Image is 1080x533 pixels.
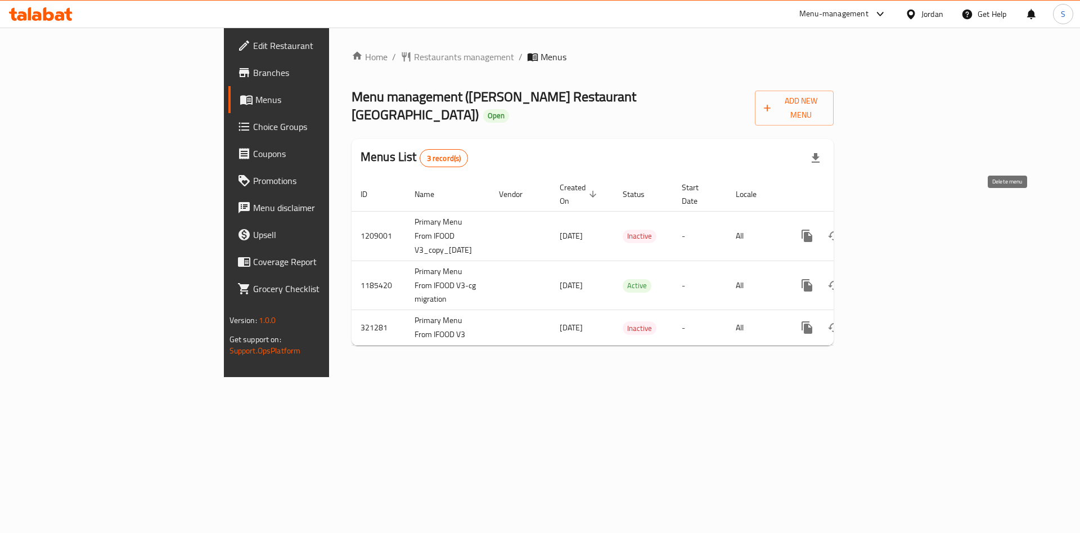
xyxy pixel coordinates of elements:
[519,50,523,64] li: /
[228,275,404,302] a: Grocery Checklist
[406,310,490,346] td: Primary Menu From IFOOD V3
[406,211,490,261] td: Primary Menu From IFOOD V3_copy_[DATE]
[228,140,404,167] a: Coupons
[228,167,404,194] a: Promotions
[361,149,468,167] h2: Menus List
[352,50,834,64] nav: breadcrumb
[228,248,404,275] a: Coverage Report
[415,187,449,201] span: Name
[229,332,281,347] span: Get support on:
[623,230,656,243] div: Inactive
[228,194,404,221] a: Menu disclaimer
[727,261,785,310] td: All
[682,181,713,208] span: Start Date
[727,211,785,261] td: All
[560,181,600,208] span: Created On
[352,177,911,346] table: enhanced table
[228,221,404,248] a: Upsell
[253,255,395,268] span: Coverage Report
[821,314,848,341] button: Change Status
[228,59,404,86] a: Branches
[764,94,825,122] span: Add New Menu
[253,228,395,241] span: Upsell
[483,111,509,120] span: Open
[253,282,395,295] span: Grocery Checklist
[794,272,821,299] button: more
[228,86,404,113] a: Menus
[736,187,771,201] span: Locale
[259,313,276,328] span: 1.0.0
[229,313,257,328] span: Version:
[253,201,395,214] span: Menu disclaimer
[406,261,490,310] td: Primary Menu From IFOOD V3-cg migration
[253,66,395,79] span: Branches
[560,278,583,293] span: [DATE]
[673,211,727,261] td: -
[420,149,469,167] div: Total records count
[361,187,382,201] span: ID
[799,7,868,21] div: Menu-management
[673,310,727,346] td: -
[253,147,395,160] span: Coupons
[229,343,301,358] a: Support.OpsPlatform
[541,50,566,64] span: Menus
[623,230,656,243] span: Inactive
[255,93,395,106] span: Menus
[802,145,829,172] div: Export file
[921,8,943,20] div: Jordan
[414,50,514,64] span: Restaurants management
[623,322,656,335] span: Inactive
[821,222,848,249] button: Change Status
[420,153,468,164] span: 3 record(s)
[785,177,911,212] th: Actions
[499,187,537,201] span: Vendor
[560,229,583,243] span: [DATE]
[253,39,395,52] span: Edit Restaurant
[794,222,821,249] button: more
[483,109,509,123] div: Open
[623,321,656,335] div: Inactive
[228,113,404,140] a: Choice Groups
[253,174,395,187] span: Promotions
[400,50,514,64] a: Restaurants management
[623,187,659,201] span: Status
[673,261,727,310] td: -
[1061,8,1065,20] span: S
[352,84,636,127] span: Menu management ( [PERSON_NAME] Restaurant [GEOGRAPHIC_DATA] )
[623,279,651,292] span: Active
[821,272,848,299] button: Change Status
[560,320,583,335] span: [DATE]
[253,120,395,133] span: Choice Groups
[228,32,404,59] a: Edit Restaurant
[727,310,785,346] td: All
[794,314,821,341] button: more
[755,91,834,126] button: Add New Menu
